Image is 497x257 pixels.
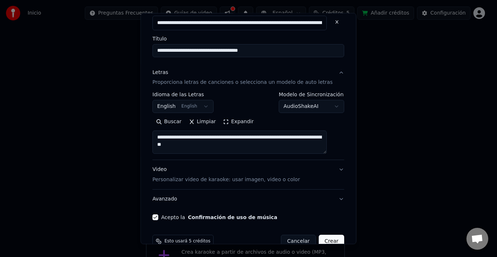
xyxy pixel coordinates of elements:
label: Idioma de las Letras [152,92,214,97]
button: VideoPersonalizar video de karaoke: usar imagen, video o color [152,160,344,189]
span: Esto usará 5 créditos [164,238,210,244]
button: Cancelar [281,235,316,248]
button: Avanzado [152,190,344,209]
button: Expandir [220,116,258,128]
div: LetrasProporciona letras de canciones o selecciona un modelo de auto letras [152,92,344,160]
button: Buscar [152,116,185,128]
div: Letras [152,69,168,76]
p: Proporciona letras de canciones o selecciona un modelo de auto letras [152,79,333,86]
label: Acepto la [161,215,277,220]
button: Acepto la [188,215,278,220]
button: Limpiar [185,116,219,128]
p: Personalizar video de karaoke: usar imagen, video o color [152,176,300,183]
button: LetrasProporciona letras de canciones o selecciona un modelo de auto letras [152,63,344,92]
label: Modelo de Sincronización [279,92,345,97]
label: Título [152,36,344,41]
div: Video [152,166,300,183]
button: Crear [319,235,344,248]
